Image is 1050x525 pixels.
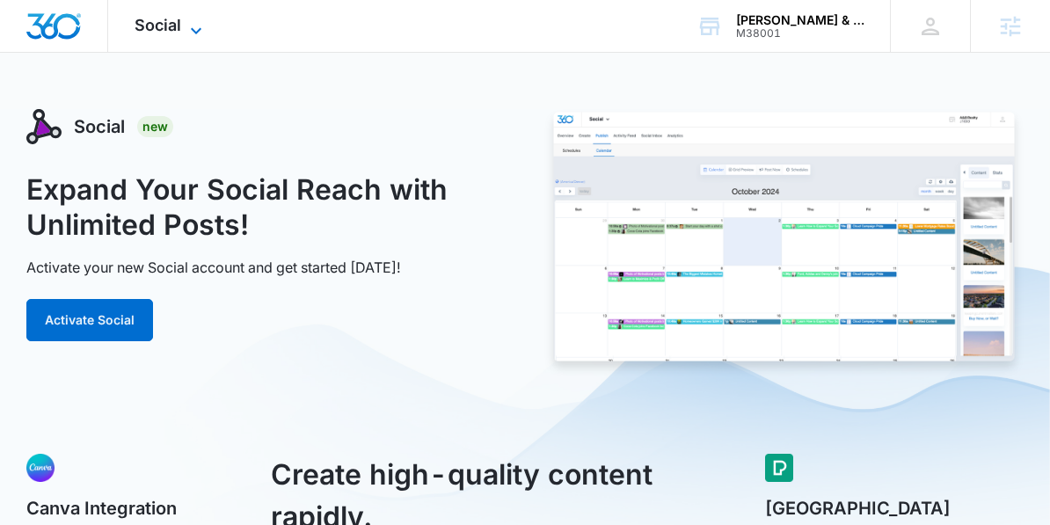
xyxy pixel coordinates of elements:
h5: Canva Integration [26,499,246,517]
div: Domain Overview [67,104,157,115]
div: v 4.0.25 [49,28,86,42]
p: Activate your new Social account and get started [DATE]! [26,257,401,278]
h5: [GEOGRAPHIC_DATA] [765,499,985,517]
img: tab_domain_overview_orange.svg [47,102,62,116]
h1: Expand Your Social Reach with Unlimited Posts! [26,172,506,243]
h3: Social [74,113,125,140]
img: logo_orange.svg [28,28,42,42]
img: tab_keywords_by_traffic_grey.svg [175,102,189,116]
span: Social [135,16,181,34]
div: Domain: [DOMAIN_NAME] [46,46,193,60]
div: New [137,116,173,137]
div: account id [736,27,864,40]
div: account name [736,13,864,27]
div: Keywords by Traffic [194,104,296,115]
img: website_grey.svg [28,46,42,60]
button: Activate Social [26,299,153,341]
